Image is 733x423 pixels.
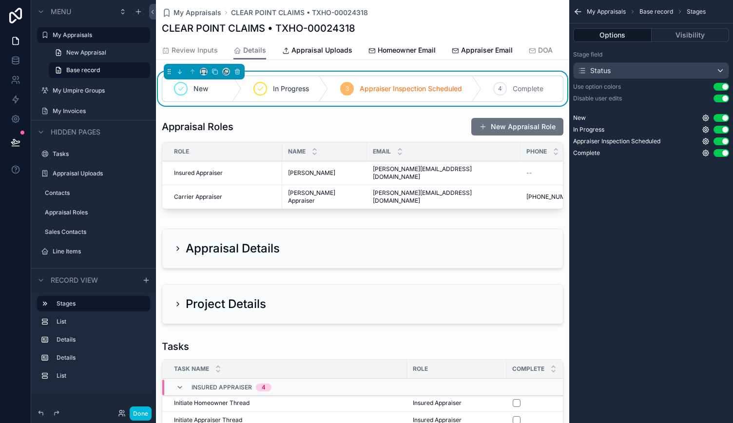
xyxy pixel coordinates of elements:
span: Complete [512,365,544,373]
span: Appraiser Inspection Scheduled [573,137,660,145]
span: Appraisal Uploads [291,45,352,55]
span: Menu [51,7,71,17]
span: In Progress [273,84,309,94]
span: Base record [66,66,100,74]
span: 4 [498,85,502,93]
span: Insured Appraiser [174,169,223,177]
span: Task Name [174,365,209,373]
a: Homeowner Email [368,41,436,61]
span: Details [243,45,266,55]
button: Done [130,406,152,421]
label: Sales Contacts [45,228,144,236]
label: Stages [57,300,142,308]
a: DOA [528,41,553,61]
span: New [573,114,586,122]
h1: CLEAR POINT CLAIMS • TXHO-00024318 [162,21,355,35]
span: Complete [513,84,543,94]
label: Details [57,354,142,362]
div: 4 [262,384,266,391]
span: Hidden pages [51,127,100,137]
span: Review Inputs [172,45,218,55]
span: Role [174,148,189,155]
span: Phone [526,148,547,155]
span: Base record [639,8,673,16]
label: Appraisal Uploads [53,170,144,177]
span: Insured Appraiser [192,384,252,391]
a: Review Inputs [162,41,218,61]
span: Appraiser Inspection Scheduled [360,84,462,94]
label: Use option colors [573,83,621,91]
a: My Appraisals [162,8,221,18]
span: Name [288,148,306,155]
span: New [193,84,208,94]
button: Status [573,62,729,79]
span: My Appraisals [587,8,626,16]
a: Base record [49,62,150,78]
label: Stage field [573,51,602,58]
span: New Appraisal [66,49,106,57]
label: Tasks [53,150,144,158]
span: Record view [51,275,98,285]
label: My Umpire Groups [53,87,144,95]
span: Appraiser Email [461,45,513,55]
span: Homeowner Email [378,45,436,55]
label: Contacts [45,189,144,197]
button: Options [573,28,652,42]
div: scrollable content [31,291,156,393]
span: Stages [687,8,706,16]
a: Details [233,41,266,60]
span: Complete [573,149,600,157]
a: New Appraisal [49,45,150,60]
span: My Appraisals [174,8,221,18]
label: Disable user edits [573,95,622,102]
label: Details [57,336,142,344]
label: My Invoices [53,107,144,115]
label: List [57,318,142,326]
label: List [57,372,142,380]
label: My Appraisals [53,31,144,39]
span: Email [373,148,391,155]
a: Appraiser Email [451,41,513,61]
span: Carrier Appraiser [174,193,222,201]
span: In Progress [573,126,604,134]
div: Status [578,66,611,76]
button: Visibility [652,28,730,42]
span: Role [413,365,428,373]
a: CLEAR POINT CLAIMS • TXHO-00024318 [231,8,368,18]
span: 3 [346,85,349,93]
a: Appraisal Uploads [282,41,352,61]
label: Appraisal Roles [45,209,144,216]
span: DOA [538,45,553,55]
label: Line Items [53,248,144,255]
